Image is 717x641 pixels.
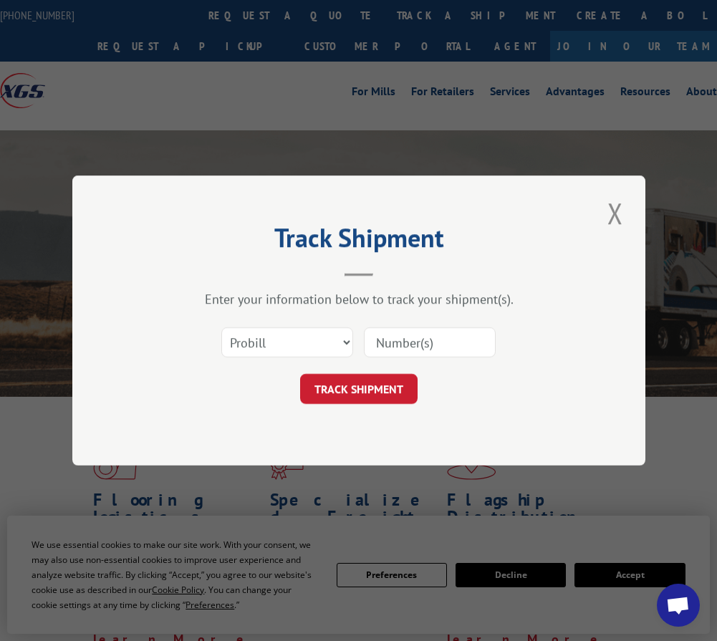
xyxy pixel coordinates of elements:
[300,374,418,404] button: TRACK SHIPMENT
[144,228,574,255] h2: Track Shipment
[144,291,574,307] div: Enter your information below to track your shipment(s).
[603,193,627,233] button: Close modal
[657,584,700,627] a: Open chat
[364,327,496,357] input: Number(s)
